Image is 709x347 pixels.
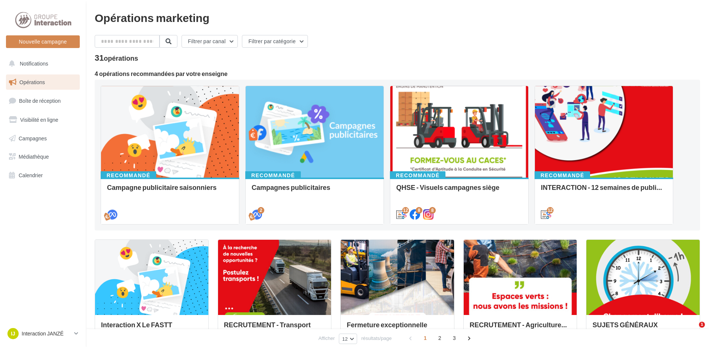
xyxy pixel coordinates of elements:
span: Médiathèque [19,153,49,160]
a: Calendrier [4,168,81,183]
div: RECRUTEMENT - Transport [224,321,325,336]
span: Calendrier [19,172,43,178]
a: Boîte de réception [4,93,81,109]
span: IJ [11,330,15,337]
a: IJ Interaction JANZÉ [6,327,80,341]
span: Opérations [19,79,45,85]
div: Recommandé [535,171,590,179]
div: 8 [416,207,422,214]
div: Recommandé [390,171,445,179]
div: Opérations marketing [95,12,700,23]
span: Visibilité en ligne [20,117,58,123]
div: Campagnes publicitaires [252,184,378,198]
button: 12 [339,334,357,344]
span: Campagnes [19,135,47,141]
a: Médiathèque [4,149,81,165]
div: Fermeture exceptionnelle [347,321,448,336]
span: Afficher [318,335,335,342]
div: 8 [429,207,436,214]
span: 12 [342,336,348,342]
div: SUJETS GÉNÉRAUX [592,321,694,336]
div: QHSE - Visuels campagnes siège [396,184,522,198]
div: 12 [547,207,554,214]
iframe: Intercom live chat [684,322,702,340]
a: Visibilité en ligne [4,112,81,128]
div: 4 opérations recommandées par votre enseigne [95,71,700,77]
div: Recommandé [245,171,301,179]
div: 31 [95,54,138,62]
span: résultats/page [361,335,392,342]
p: Interaction JANZÉ [22,330,71,337]
button: Nouvelle campagne [6,35,80,48]
div: 2 [258,207,264,214]
a: Campagnes [4,131,81,146]
div: RECRUTEMENT - Agriculture / Espaces verts [470,321,571,336]
span: 1 [419,332,431,344]
div: Interaction X Le FASTT [101,321,202,336]
div: Recommandé [101,171,156,179]
span: 1 [699,322,705,328]
div: Campagne publicitaire saisonniers [107,184,233,198]
button: Filtrer par canal [182,35,238,48]
a: Opérations [4,74,81,90]
div: 12 [402,207,409,214]
button: Notifications [4,56,78,71]
span: 3 [448,332,460,344]
span: Notifications [20,60,48,67]
div: opérations [104,55,138,61]
span: Boîte de réception [19,98,61,104]
div: INTERACTION - 12 semaines de publication [541,184,667,198]
button: Filtrer par catégorie [242,35,308,48]
span: 2 [434,332,446,344]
